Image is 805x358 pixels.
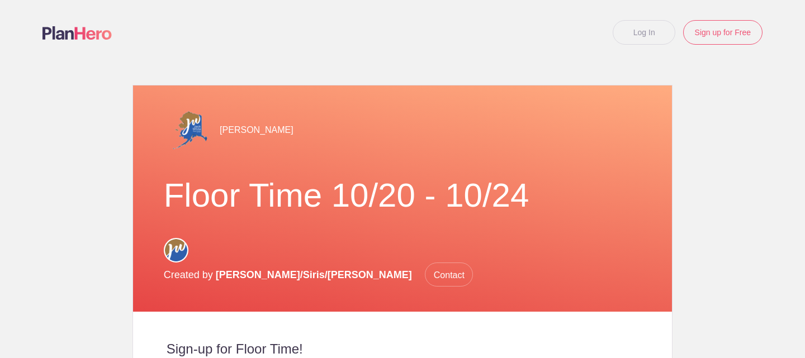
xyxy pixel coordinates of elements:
a: Sign up for Free [683,20,763,45]
span: [PERSON_NAME]/Siris/[PERSON_NAME] [216,269,412,280]
h1: Floor Time 10/20 - 10/24 [164,175,642,216]
img: Circle for social [164,238,188,262]
div: [PERSON_NAME] [164,108,642,153]
a: Log In [613,20,675,45]
h2: Sign-up for Floor Time! [167,341,639,357]
img: Alaska jw logo transparent [164,108,209,153]
span: Contact [425,262,473,287]
img: Logo main planhero [42,26,112,40]
p: Created by [164,262,473,287]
